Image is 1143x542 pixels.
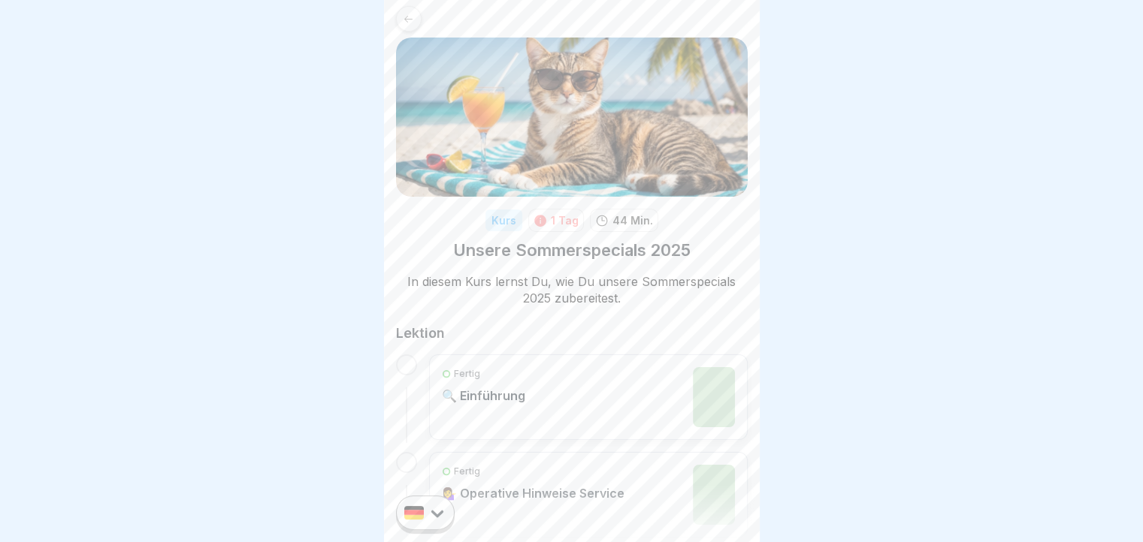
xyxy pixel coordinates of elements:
[485,209,522,231] div: Kurs
[693,367,735,427] img: q97hh13t0a2y4i27iriyu0mz.png
[454,367,480,381] p: Fertig
[454,465,480,478] p: Fertig
[442,465,735,525] a: Fertig💁‍♀️ Operative Hinweise Service
[404,506,424,519] img: de.svg
[693,465,735,525] img: hkfccmxirgzf58mme3p44h2j.png
[396,38,748,197] img: tq9m61t15lf2zt9mx622xkq2.png
[551,212,579,228] div: 1 Tag
[453,239,691,261] h1: Unsere Sommerspecials 2025
[396,273,748,306] p: In diesem Kurs lernst Du, wie Du unsere Sommerspecials 2025 zubereitest.
[396,324,748,342] h2: Lektion
[442,367,735,427] a: Fertig🔍 Einführung
[612,212,653,228] p: 44 Min.
[442,388,525,403] p: 🔍 Einführung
